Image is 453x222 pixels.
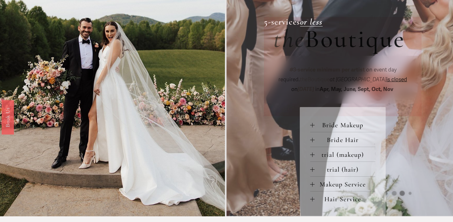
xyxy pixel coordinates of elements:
[264,17,300,27] strong: 5-services
[2,100,14,134] a: Book Us
[310,147,376,162] button: trial (makeup)
[310,132,376,147] button: Bride Hair
[305,24,405,54] span: Boutique
[315,151,376,159] span: trial (makeup)
[315,136,376,144] span: Bride Hair
[278,66,398,83] span: on event day required.
[320,86,393,93] strong: Apr, May, June, Sept, Oct, Nov
[300,76,330,83] span: Boutique
[315,166,376,174] span: trial (hair)
[310,177,376,191] button: Makeup Service
[310,191,376,206] button: Hair Service
[300,17,323,27] a: or less
[315,121,376,129] span: Bride Makeup
[330,76,386,83] em: at [GEOGRAPHIC_DATA]
[310,117,376,132] button: Bride Makeup
[298,86,314,93] em: [DATE]
[273,65,412,94] p: on
[386,76,407,83] span: is closed
[315,195,376,203] span: Hair Service
[273,24,305,54] em: the
[310,162,376,176] button: trial (hair)
[300,76,308,83] em: the
[315,180,376,188] span: Makeup Service
[293,66,365,73] strong: 3-service minimum per artist
[289,66,293,73] em: ✽
[314,86,394,93] span: in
